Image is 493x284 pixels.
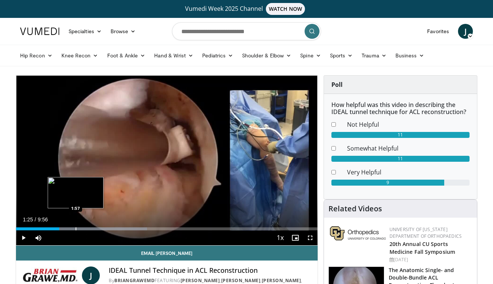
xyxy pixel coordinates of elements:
[109,266,311,275] h4: IDEAL Tunnel Technique in ACL Reconstruction
[331,101,470,116] h6: How helpful was this video in describing the IDEAL tunnel technique for ACL reconstruction?
[181,277,220,284] a: [PERSON_NAME]
[389,240,455,255] a: 20th Annual CU Sports Medicine Fall Symposium
[273,230,288,245] button: Playback Rate
[389,256,471,263] div: [DATE]
[389,226,462,239] a: University of [US_STATE] Department of Orthopaedics
[357,48,391,63] a: Trauma
[57,48,103,63] a: Knee Recon
[198,48,238,63] a: Pediatrics
[150,48,198,63] a: Hand & Wrist
[331,180,445,186] div: 9
[296,48,325,63] a: Spine
[330,226,386,240] img: 355603a8-37da-49b6-856f-e00d7e9307d3.png.150x105_q85_autocrop_double_scale_upscale_version-0.2.png
[266,3,305,15] span: WATCH NOW
[23,217,33,223] span: 1:25
[20,28,60,35] img: VuMedi Logo
[16,48,57,63] a: Hip Recon
[391,48,429,63] a: Business
[238,48,296,63] a: Shoulder & Elbow
[423,24,454,39] a: Favorites
[16,227,318,230] div: Progress Bar
[48,177,104,208] img: image.jpeg
[328,204,382,213] h4: Related Videos
[64,24,106,39] a: Specialties
[16,246,318,261] a: Email [PERSON_NAME]
[38,217,48,223] span: 9:56
[114,277,155,284] a: BrianGraweMD
[331,132,470,138] div: 11
[341,144,475,153] dd: Somewhat Helpful
[35,217,36,223] span: /
[16,230,31,245] button: Play
[458,24,473,39] a: J
[331,81,343,89] strong: Poll
[325,48,357,63] a: Sports
[303,230,318,245] button: Fullscreen
[341,168,475,177] dd: Very Helpful
[172,22,321,40] input: Search topics, interventions
[31,230,46,245] button: Mute
[21,3,472,15] a: Vumedi Week 2025 ChannelWATCH NOW
[16,76,318,246] video-js: Video Player
[221,277,261,284] a: [PERSON_NAME]
[341,120,475,129] dd: Not Helpful
[103,48,150,63] a: Foot & Ankle
[262,277,301,284] a: [PERSON_NAME]
[106,24,140,39] a: Browse
[331,156,470,162] div: 11
[288,230,303,245] button: Enable picture-in-picture mode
